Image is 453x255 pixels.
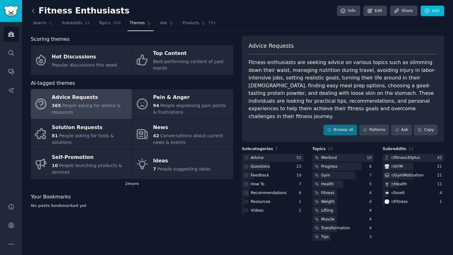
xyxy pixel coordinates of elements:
[359,125,389,135] a: Patterns
[31,79,75,87] span: AI-tagged themes
[369,225,374,231] div: 4
[369,199,374,205] div: 4
[52,93,129,103] div: Advice Requests
[437,182,444,187] div: 11
[160,20,167,26] span: Ask
[385,173,389,177] img: GymMotivation
[251,155,264,161] div: Advice
[242,146,273,152] span: Subcategories
[383,171,444,179] a: GymMotivationr/GymMotivation21
[299,190,304,196] div: 6
[383,189,444,197] a: loseitr/loseit4
[31,149,132,179] a: Self-Promotion10People launching products & services
[251,190,287,196] div: Recommendations
[385,164,389,169] img: GYM
[312,163,374,171] a: Progress8
[391,125,412,135] a: Ask
[52,163,122,175] span: People launching products & services
[31,179,233,189] div: 2 more
[97,18,123,31] a: Topics200
[312,198,374,206] a: Weight4
[299,208,304,214] div: 1
[242,154,304,162] a: Advice52
[321,199,335,205] div: Weight
[321,173,330,178] div: Gym
[180,18,218,31] a: Products791
[153,59,224,71] span: Best-performing content of past month
[182,20,199,26] span: Products
[437,155,444,161] div: 42
[312,215,374,223] a: Muscle4
[328,147,333,151] span: 10
[153,122,230,133] div: News
[369,173,374,178] div: 7
[299,182,304,187] div: 7
[391,190,405,196] div: r/ loseit
[85,20,90,26] span: 12
[323,125,357,135] a: Browse all
[312,189,374,197] a: Fitness4
[296,164,304,170] div: 23
[321,190,334,196] div: Fitness
[153,93,230,103] div: Pain & Anger
[52,62,117,68] span: Popular discussions this week
[249,59,438,120] div: Fitness enthusiasts are seeking advice on various topics such as slimming down their waist, manag...
[312,171,374,179] a: Gym7
[312,154,374,162] a: Workout10
[369,164,374,170] div: 8
[409,147,414,151] span: 12
[242,207,304,214] a: Videos1
[157,166,211,171] span: People suggesting ideas
[383,146,406,152] span: Subreddits
[251,173,269,178] div: Feedback
[251,182,265,187] div: How To
[52,52,117,62] div: Hot Discussions
[249,42,294,50] span: Advice Requests
[251,208,264,214] div: Videos
[321,217,334,222] div: Muscle
[414,125,438,135] button: Copy
[242,198,304,206] a: Resources1
[383,163,444,171] a: GYMr/GYM21
[312,224,374,232] a: Transformation4
[369,182,374,187] div: 5
[439,199,444,205] div: 1
[153,103,159,108] span: 94
[312,146,326,152] span: Topics
[312,207,374,214] a: Lifting4
[363,6,387,16] a: Edit
[385,191,389,195] img: loseit
[242,189,304,197] a: Recommendations6
[31,203,233,209] div: No posts bookmarked yet
[52,103,121,115] span: People asking for advice & resources
[31,45,132,75] a: Hot DiscussionsPopular discussions this week
[153,156,211,166] div: Ideas
[383,154,444,162] a: fitness30plusr/fitness30plus42
[251,164,270,170] div: Questions
[52,153,129,163] div: Self-Promotion
[369,190,374,196] div: 4
[391,182,407,187] div: r/ Health
[132,149,233,179] a: Ideas7People suggesting ideas
[390,6,417,16] a: Share
[158,18,176,31] a: Ask
[4,6,18,17] img: GummySearch logo
[312,233,374,241] a: Tips3
[321,234,329,240] div: Tips
[31,193,71,201] span: Your Bookmarks
[385,199,389,204] img: Fitness
[383,180,444,188] a: Healthr/Health11
[299,199,304,205] div: 1
[31,35,70,43] span: Scoring themes
[321,182,334,187] div: Health
[383,198,444,206] a: Fitnessr/Fitness1
[242,171,304,179] a: Feedback10
[242,163,304,171] a: Questions23
[153,103,226,115] span: People expressing pain points & frustrations
[153,49,230,59] div: Top Content
[369,208,374,214] div: 4
[52,103,61,108] span: 365
[62,20,82,26] span: Subreddits
[437,173,444,178] div: 21
[31,18,55,31] a: Search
